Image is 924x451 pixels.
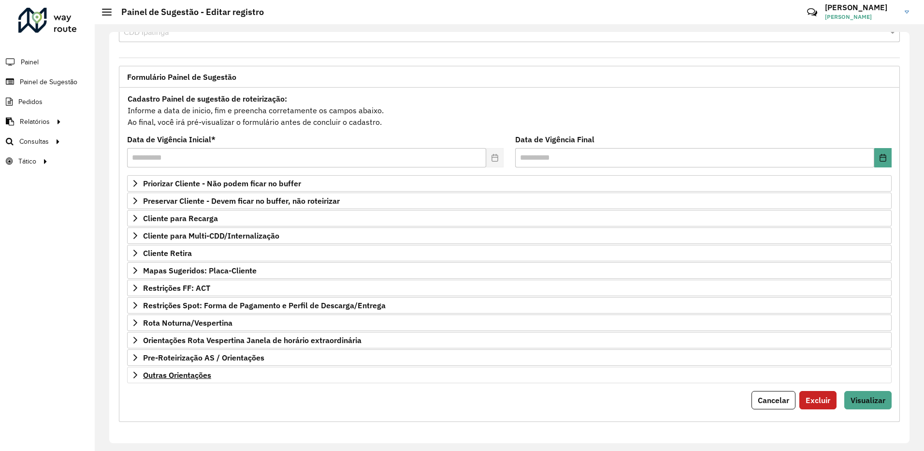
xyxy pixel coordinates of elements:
a: Mapas Sugeridos: Placa-Cliente [127,262,892,279]
span: Visualizar [851,395,885,405]
span: Excluir [806,395,830,405]
a: Contato Rápido [802,2,823,23]
a: Rota Noturna/Vespertina [127,315,892,331]
span: Painel [21,57,39,67]
label: Data de Vigência Final [515,134,594,145]
a: Cliente para Multi-CDD/Internalização [127,227,892,244]
span: Cliente Retira [143,249,192,257]
span: [PERSON_NAME] [825,13,897,21]
span: Restrições FF: ACT [143,284,210,292]
a: Pre-Roteirização AS / Orientações [127,349,892,366]
span: Preservar Cliente - Devem ficar no buffer, não roteirizar [143,197,340,205]
a: Restrições FF: ACT [127,280,892,296]
span: Relatórios [20,117,50,127]
a: Cliente Retira [127,245,892,261]
h2: Painel de Sugestão - Editar registro [112,7,264,17]
span: Cancelar [758,395,789,405]
div: Informe a data de inicio, fim e preencha corretamente os campos abaixo. Ao final, você irá pré-vi... [127,92,892,128]
h3: [PERSON_NAME] [825,3,897,12]
strong: Cadastro Painel de sugestão de roteirização: [128,94,287,104]
a: Preservar Cliente - Devem ficar no buffer, não roteirizar [127,193,892,209]
button: Excluir [799,391,837,409]
a: Cliente para Recarga [127,210,892,226]
span: Consultas [19,136,49,147]
button: Visualizar [844,391,892,409]
a: Priorizar Cliente - Não podem ficar no buffer [127,175,892,192]
button: Cancelar [751,391,795,409]
span: Priorizar Cliente - Não podem ficar no buffer [143,180,301,187]
a: Outras Orientações [127,367,892,383]
span: Formulário Painel de Sugestão [127,73,236,81]
span: Tático [18,156,36,166]
span: Cliente para Recarga [143,214,218,222]
span: Rota Noturna/Vespertina [143,319,232,327]
a: Orientações Rota Vespertina Janela de horário extraordinária [127,332,892,348]
a: Restrições Spot: Forma de Pagamento e Perfil de Descarga/Entrega [127,297,892,314]
span: Cliente para Multi-CDD/Internalização [143,232,279,240]
span: Restrições Spot: Forma de Pagamento e Perfil de Descarga/Entrega [143,301,386,309]
span: Painel de Sugestão [20,77,77,87]
span: Orientações Rota Vespertina Janela de horário extraordinária [143,336,361,344]
span: Outras Orientações [143,371,211,379]
button: Choose Date [874,148,892,167]
label: Data de Vigência Inicial [127,134,216,145]
span: Mapas Sugeridos: Placa-Cliente [143,267,257,274]
span: Pre-Roteirização AS / Orientações [143,354,264,361]
span: Pedidos [18,97,43,107]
